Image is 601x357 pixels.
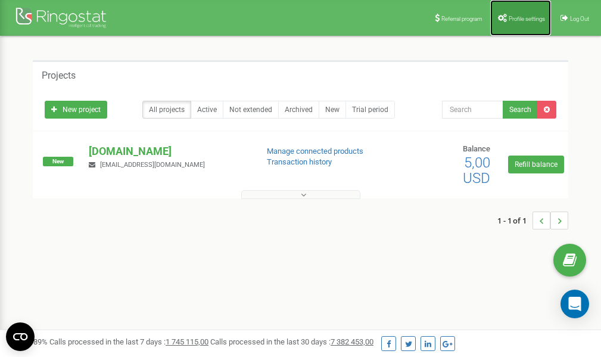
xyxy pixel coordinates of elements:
[42,70,76,81] h5: Projects
[223,101,279,119] a: Not extended
[210,337,373,346] span: Calls processed in the last 30 days :
[508,156,564,173] a: Refill balance
[463,154,490,187] span: 5,00 USD
[570,15,589,22] span: Log Out
[49,337,208,346] span: Calls processed in the last 7 days :
[267,147,363,156] a: Manage connected products
[463,144,490,153] span: Balance
[560,290,589,318] div: Open Intercom Messenger
[43,157,73,166] span: New
[509,15,545,22] span: Profile settings
[89,144,247,159] p: [DOMAIN_NAME]
[441,15,482,22] span: Referral program
[191,101,223,119] a: Active
[497,212,533,229] span: 1 - 1 of 1
[166,337,208,346] u: 1 745 115,00
[278,101,319,119] a: Archived
[6,322,35,351] button: Open CMP widget
[345,101,395,119] a: Trial period
[497,200,568,241] nav: ...
[142,101,191,119] a: All projects
[442,101,503,119] input: Search
[267,157,332,166] a: Transaction history
[100,161,205,169] span: [EMAIL_ADDRESS][DOMAIN_NAME]
[503,101,538,119] button: Search
[319,101,346,119] a: New
[331,337,373,346] u: 7 382 453,00
[45,101,107,119] a: New project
